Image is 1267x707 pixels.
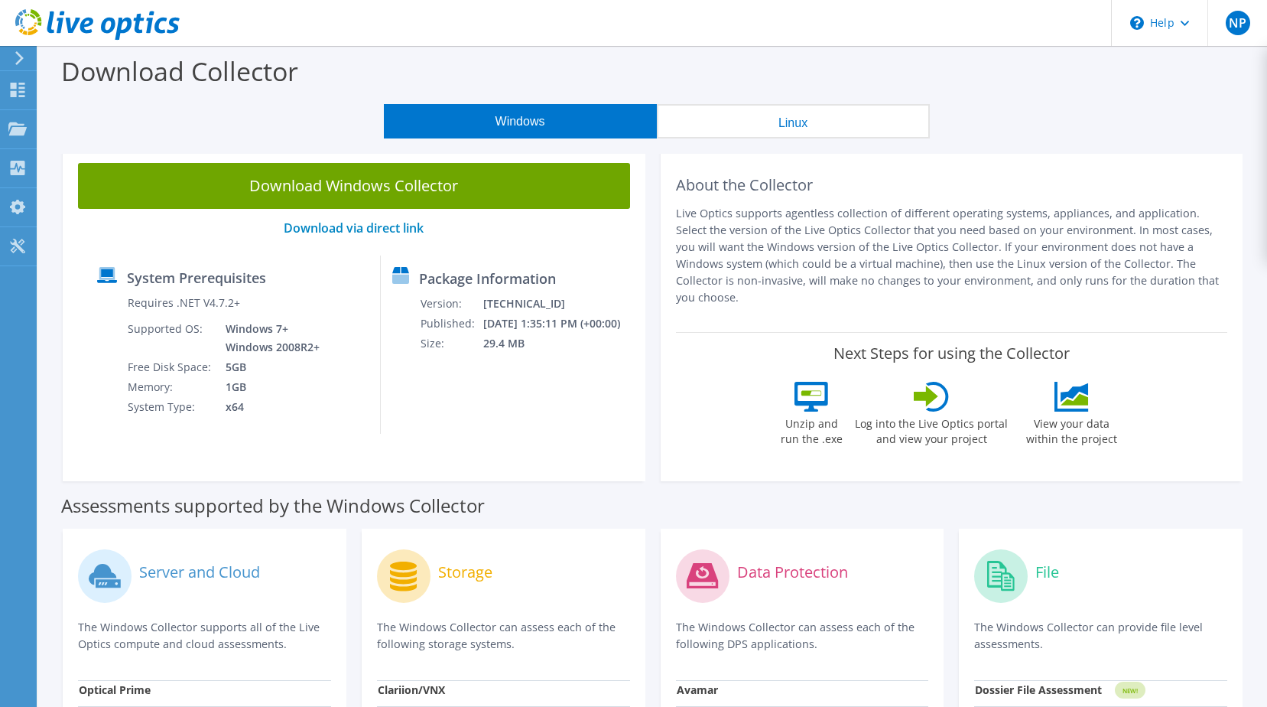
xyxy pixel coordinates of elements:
td: 5GB [214,357,323,377]
label: System Prerequisites [127,270,266,285]
tspan: NEW! [1122,686,1138,695]
label: File [1035,565,1059,580]
label: Storage [438,565,492,580]
button: Windows [384,104,657,138]
td: Size: [420,334,482,353]
td: x64 [214,397,323,417]
td: Published: [420,314,482,334]
label: Log into the Live Optics portal and view your project [854,412,1009,447]
td: Memory: [127,377,214,397]
td: Supported OS: [127,319,214,357]
td: 1GB [214,377,323,397]
label: Unzip and run the .exe [776,412,846,447]
label: Download Collector [61,54,298,89]
strong: Clariion/VNX [378,683,445,697]
button: Linux [657,104,930,138]
label: Data Protection [737,565,848,580]
td: [DATE] 1:35:11 PM (+00:00) [482,314,638,334]
td: Windows 7+ Windows 2008R2+ [214,319,323,357]
strong: Optical Prime [79,683,151,697]
label: Requires .NET V4.7.2+ [128,295,240,311]
label: View your data within the project [1016,412,1126,447]
td: System Type: [127,397,214,417]
td: Free Disk Space: [127,357,214,377]
label: Assessments supported by the Windows Collector [61,498,485,513]
h2: About the Collector [676,176,1228,194]
td: Version: [420,294,482,314]
label: Package Information [419,271,556,286]
p: The Windows Collector can provide file level assessments. [974,619,1227,653]
p: The Windows Collector can assess each of the following DPS applications. [676,619,929,653]
p: The Windows Collector supports all of the Live Optics compute and cloud assessments. [78,619,331,653]
a: Download via direct link [284,220,424,236]
a: Download Windows Collector [78,163,630,209]
strong: Dossier File Assessment [975,683,1102,697]
strong: Avamar [677,683,718,697]
p: Live Optics supports agentless collection of different operating systems, appliances, and applica... [676,205,1228,306]
td: [TECHNICAL_ID] [482,294,638,314]
p: The Windows Collector can assess each of the following storage systems. [377,619,630,653]
span: NP [1226,11,1250,35]
label: Server and Cloud [139,565,260,580]
label: Next Steps for using the Collector [833,344,1070,363]
svg: \n [1130,16,1144,30]
td: 29.4 MB [482,334,638,353]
